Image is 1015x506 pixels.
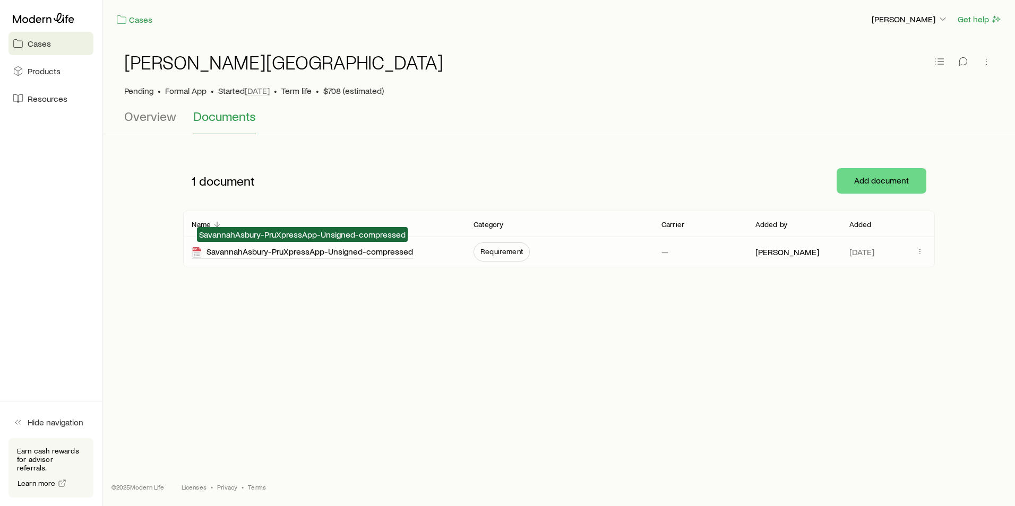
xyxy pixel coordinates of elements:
[837,168,926,194] button: Add document
[28,417,83,428] span: Hide navigation
[192,173,196,188] span: 1
[124,85,153,96] p: Pending
[192,246,413,258] div: SavannahAsbury-PruXpressApp-Unsigned-compressed
[158,85,161,96] span: •
[480,247,523,256] span: Requirement
[242,483,244,491] span: •
[248,483,266,491] a: Terms
[218,85,270,96] p: Started
[8,438,93,498] div: Earn cash rewards for advisor referrals.Learn more
[124,51,443,73] h1: [PERSON_NAME][GEOGRAPHIC_DATA]
[124,109,176,124] span: Overview
[28,38,51,49] span: Cases
[871,13,949,26] button: [PERSON_NAME]
[18,479,56,487] span: Learn more
[661,220,684,229] p: Carrier
[8,59,93,83] a: Products
[111,483,165,491] p: © 2025 Modern Life
[474,220,503,229] p: Category
[8,411,93,434] button: Hide navigation
[755,220,787,229] p: Added by
[192,220,211,229] p: Name
[165,85,207,96] span: Formal App
[316,85,319,96] span: •
[211,483,213,491] span: •
[182,483,207,491] a: Licenses
[849,247,874,257] span: [DATE]
[755,247,819,257] p: [PERSON_NAME]
[957,13,1002,25] button: Get help
[28,66,61,76] span: Products
[323,85,384,96] span: $708 (estimated)
[661,247,668,257] p: —
[193,109,256,124] span: Documents
[274,85,277,96] span: •
[217,483,237,491] a: Privacy
[872,14,948,24] p: [PERSON_NAME]
[245,85,270,96] span: [DATE]
[124,109,994,134] div: Case details tabs
[281,85,312,96] span: Term life
[8,32,93,55] a: Cases
[28,93,67,104] span: Resources
[849,220,872,229] p: Added
[211,85,214,96] span: •
[116,14,153,26] a: Cases
[8,87,93,110] a: Resources
[199,173,255,188] span: document
[17,447,85,472] p: Earn cash rewards for advisor referrals.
